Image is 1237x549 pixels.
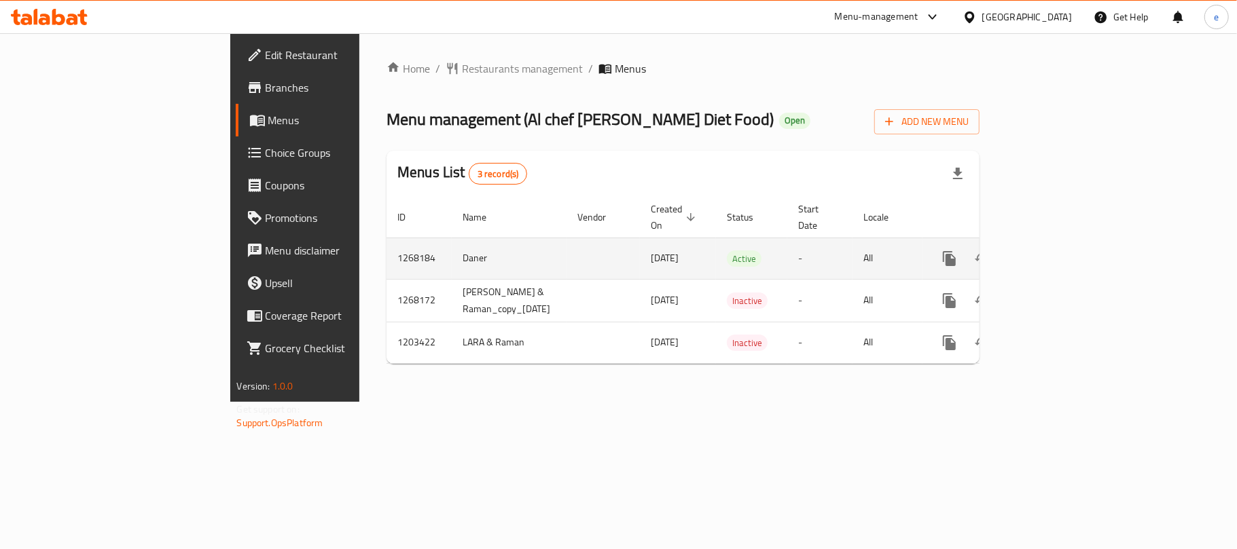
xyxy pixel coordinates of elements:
[236,136,437,169] a: Choice Groups
[452,238,567,279] td: Daner
[853,279,922,322] td: All
[462,60,583,77] span: Restaurants management
[588,60,593,77] li: /
[266,242,426,259] span: Menu disclaimer
[577,209,624,225] span: Vendor
[779,113,810,129] div: Open
[982,10,1072,24] div: [GEOGRAPHIC_DATA]
[268,112,426,128] span: Menus
[863,209,906,225] span: Locale
[266,177,426,193] span: Coupons
[387,60,980,77] nav: breadcrumb
[933,284,966,317] button: more
[236,169,437,202] a: Coupons
[787,279,853,322] td: -
[727,335,768,351] div: Inactive
[397,162,527,185] h2: Menus List
[435,60,440,77] li: /
[266,210,426,226] span: Promotions
[236,39,437,71] a: Edit Restaurant
[387,104,774,134] span: Menu management ( Al chef [PERSON_NAME] Diet Food )
[727,335,768,351] span: Inactive
[787,238,853,279] td: -
[787,322,853,363] td: -
[237,377,270,395] span: Version:
[452,279,567,322] td: [PERSON_NAME] & Raman_copy_[DATE]
[463,209,504,225] span: Name
[397,209,423,225] span: ID
[727,293,768,309] span: Inactive
[853,322,922,363] td: All
[651,249,679,267] span: [DATE]
[966,284,999,317] button: Change Status
[236,234,437,267] a: Menu disclaimer
[922,197,1075,238] th: Actions
[727,209,771,225] span: Status
[387,197,1075,364] table: enhanced table
[237,400,300,418] span: Get support on:
[236,202,437,234] a: Promotions
[933,326,966,359] button: more
[779,115,810,126] span: Open
[942,157,974,190] div: Export file
[236,267,437,299] a: Upsell
[236,104,437,136] a: Menus
[651,291,679,309] span: [DATE]
[266,145,426,161] span: Choice Groups
[727,251,761,267] span: Active
[798,201,836,233] span: Start Date
[266,275,426,291] span: Upsell
[966,326,999,359] button: Change Status
[651,201,700,233] span: Created On
[874,109,980,134] button: Add New Menu
[651,333,679,351] span: [DATE]
[885,113,969,130] span: Add New Menu
[446,60,583,77] a: Restaurants management
[237,414,323,432] a: Support.OpsPlatform
[266,47,426,63] span: Edit Restaurant
[236,299,437,332] a: Coverage Report
[266,79,426,96] span: Branches
[933,242,966,275] button: more
[236,332,437,364] a: Grocery Checklist
[615,60,646,77] span: Menus
[452,322,567,363] td: LARA & Raman
[236,71,437,104] a: Branches
[853,238,922,279] td: All
[469,163,528,185] div: Total records count
[266,340,426,356] span: Grocery Checklist
[272,377,293,395] span: 1.0.0
[835,9,918,25] div: Menu-management
[966,242,999,275] button: Change Status
[469,168,527,181] span: 3 record(s)
[266,307,426,324] span: Coverage Report
[1214,10,1219,24] span: e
